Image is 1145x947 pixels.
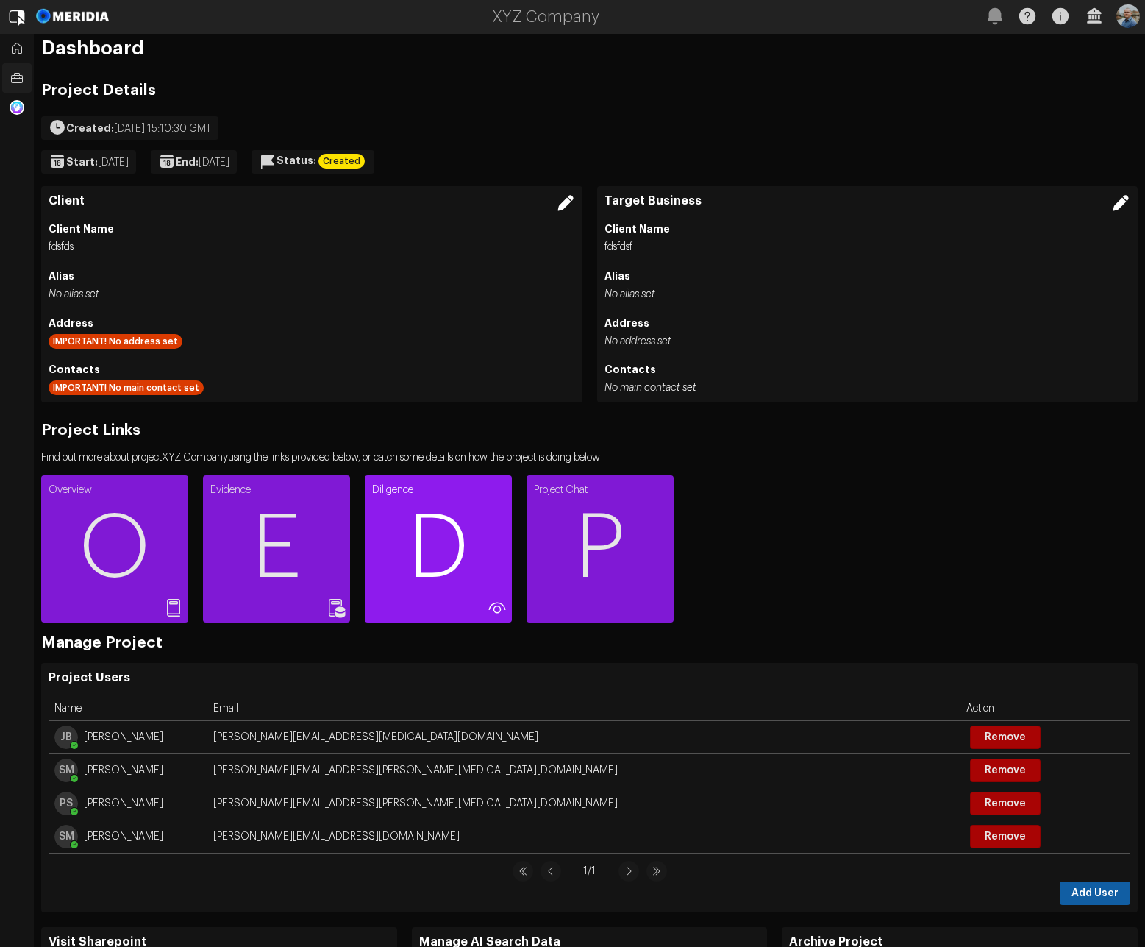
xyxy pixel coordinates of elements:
[604,221,1131,236] h4: Client Name
[604,269,1131,283] h4: Alias
[970,825,1041,848] button: Remove
[54,697,201,720] div: Name
[207,754,960,787] td: [PERSON_NAME][EMAIL_ADDRESS][PERSON_NAME][MEDICAL_DATA][DOMAIN_NAME]
[41,636,163,650] h2: Manage Project
[966,697,1124,720] div: Action
[84,763,163,778] span: [PERSON_NAME]
[568,861,611,882] span: 1 / 1
[54,825,78,848] span: Scott Mackay
[98,157,129,168] span: [DATE]
[49,269,575,283] h4: Alias
[970,759,1041,782] button: Remove
[41,41,1138,56] h1: Dashboard
[176,157,199,167] strong: End:
[54,726,78,749] span: JB
[66,123,114,133] strong: Created:
[1116,4,1140,28] img: Profile Icon
[207,787,960,820] td: [PERSON_NAME][EMAIL_ADDRESS][PERSON_NAME][MEDICAL_DATA][DOMAIN_NAME]
[84,829,163,844] span: [PERSON_NAME]
[49,118,66,136] svg: Created On
[365,475,512,623] a: DiligenceD
[207,820,960,854] td: [PERSON_NAME][EMAIL_ADDRESS][DOMAIN_NAME]
[277,155,316,166] strong: Status:
[49,194,575,208] h3: Client
[604,289,655,299] i: No alias set
[1060,882,1130,905] button: Add User
[54,759,78,782] span: Scott Mackay
[199,157,229,168] span: [DATE]
[66,157,98,167] strong: Start:
[84,796,163,811] span: [PERSON_NAME]
[49,334,182,349] div: IMPORTANT! No address set
[318,154,365,169] div: Created
[41,450,600,465] p: Find out more about project XYZ Company using the links provided below, or catch some details on ...
[49,316,575,330] h4: Address
[49,380,204,395] div: IMPORTANT! No main contact set
[41,505,188,593] span: O
[49,670,1130,685] h3: Project Users
[604,240,1131,255] li: fdsfdsf
[604,194,1131,208] h3: Target Business
[970,792,1041,815] button: Remove
[84,730,163,745] span: [PERSON_NAME]
[71,742,78,749] div: available
[207,721,960,754] td: [PERSON_NAME][EMAIL_ADDRESS][MEDICAL_DATA][DOMAIN_NAME]
[71,775,78,782] div: available
[970,726,1041,749] button: Remove
[54,825,78,848] span: SM
[604,316,1131,330] h4: Address
[527,505,674,593] span: P
[71,841,78,848] div: available
[49,240,575,255] li: fdsfds
[71,808,78,815] div: available
[41,423,600,438] h2: Project Links
[54,726,78,749] span: Jon Brookes
[10,100,24,115] img: Generic Chat
[49,362,575,377] h4: Contacts
[114,124,211,134] span: [DATE] 15:10:30 GMT
[365,505,512,593] span: D
[41,475,188,623] a: OverviewO
[54,759,78,782] span: SM
[41,83,374,98] h2: Project Details
[527,475,674,623] a: Project ChatP
[604,383,696,393] i: No main contact set
[54,792,78,815] span: Paul Smith
[203,475,350,623] a: EvidenceE
[49,289,99,299] i: No alias set
[203,505,350,593] span: E
[604,362,1131,377] h4: Contacts
[2,93,32,122] a: Generic Chat
[54,792,78,815] span: PS
[49,221,575,236] h4: Client Name
[604,336,671,347] i: No address set
[213,697,955,720] div: Email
